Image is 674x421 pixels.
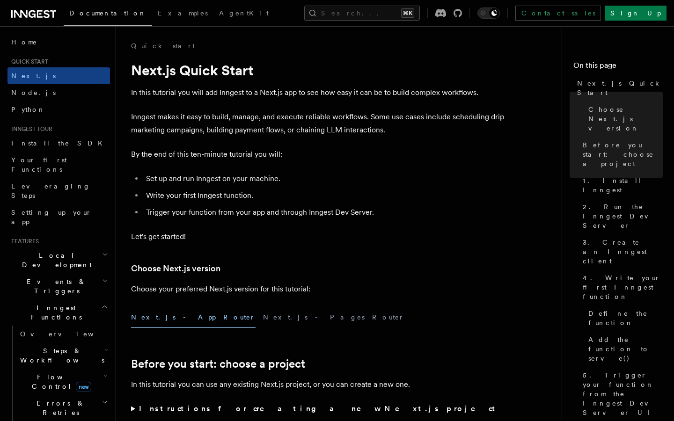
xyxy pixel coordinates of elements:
[131,378,505,391] p: In this tutorial you can use any existing Next.js project, or you can create a new one.
[585,331,663,367] a: Add the function to serve()
[7,67,110,84] a: Next.js
[11,182,90,199] span: Leveraging Steps
[69,9,147,17] span: Documentation
[143,206,505,219] li: Trigger your function from your app and through Inngest Dev Server.
[583,202,663,230] span: 2. Run the Inngest Dev Server
[11,209,92,225] span: Setting up your app
[16,342,110,369] button: Steps & Workflows
[131,148,505,161] p: By the end of this ten-minute tutorial you will:
[583,176,663,195] span: 1. Install Inngest
[16,399,102,417] span: Errors & Retries
[7,152,110,178] a: Your first Functions
[131,41,195,51] a: Quick start
[11,106,45,113] span: Python
[16,346,104,365] span: Steps & Workflows
[7,247,110,273] button: Local Development
[583,273,663,301] span: 4. Write your first Inngest function
[583,140,663,168] span: Before you start: choose a project
[7,277,102,296] span: Events & Triggers
[76,382,91,392] span: new
[579,269,663,305] a: 4. Write your first Inngest function
[131,283,505,296] p: Choose your preferred Next.js version for this tutorial:
[143,172,505,185] li: Set up and run Inngest on your machine.
[577,79,663,97] span: Next.js Quick Start
[131,62,505,79] h1: Next.js Quick Start
[477,7,500,19] button: Toggle dark mode
[7,273,110,299] button: Events & Triggers
[11,37,37,47] span: Home
[7,251,102,269] span: Local Development
[579,137,663,172] a: Before you start: choose a project
[131,110,505,137] p: Inngest makes it easy to build, manage, and execute reliable workflows. Some use cases include sc...
[131,262,220,275] a: Choose Next.js version
[304,6,420,21] button: Search...⌘K
[143,189,505,202] li: Write your first Inngest function.
[131,307,256,328] button: Next.js - App Router
[131,402,505,415] summary: Instructions for creating a new Next.js project
[16,369,110,395] button: Flow Controlnew
[588,105,663,133] span: Choose Next.js version
[7,101,110,118] a: Python
[11,156,67,173] span: Your first Functions
[573,75,663,101] a: Next.js Quick Start
[131,357,305,370] a: Before you start: choose a project
[588,335,663,363] span: Add the function to serve()
[152,3,213,25] a: Examples
[219,9,269,17] span: AgentKit
[131,86,505,99] p: In this tutorial you will add Inngest to a Next.js app to see how easy it can be to build complex...
[16,395,110,421] button: Errors & Retries
[585,101,663,137] a: Choose Next.js version
[7,299,110,326] button: Inngest Functions
[131,230,505,243] p: Let's get started!
[7,125,52,133] span: Inngest tour
[7,204,110,230] a: Setting up your app
[263,307,404,328] button: Next.js - Pages Router
[583,238,663,266] span: 3. Create an Inngest client
[579,172,663,198] a: 1. Install Inngest
[16,372,103,391] span: Flow Control
[401,8,414,18] kbd: ⌘K
[16,326,110,342] a: Overview
[7,238,39,245] span: Features
[7,84,110,101] a: Node.js
[583,370,663,417] span: 5. Trigger your function from the Inngest Dev Server UI
[585,305,663,331] a: Define the function
[139,404,499,413] strong: Instructions for creating a new Next.js project
[605,6,667,21] a: Sign Up
[11,72,56,80] span: Next.js
[64,3,152,26] a: Documentation
[20,330,117,338] span: Overview
[7,178,110,204] a: Leveraging Steps
[7,34,110,51] a: Home
[7,58,48,65] span: Quick start
[515,6,601,21] a: Contact sales
[579,198,663,234] a: 2. Run the Inngest Dev Server
[588,309,663,327] span: Define the function
[213,3,274,25] a: AgentKit
[11,139,108,147] span: Install the SDK
[158,9,208,17] span: Examples
[579,367,663,421] a: 5. Trigger your function from the Inngest Dev Server UI
[7,135,110,152] a: Install the SDK
[573,60,663,75] h4: On this page
[11,89,56,96] span: Node.js
[579,234,663,269] a: 3. Create an Inngest client
[7,303,101,322] span: Inngest Functions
